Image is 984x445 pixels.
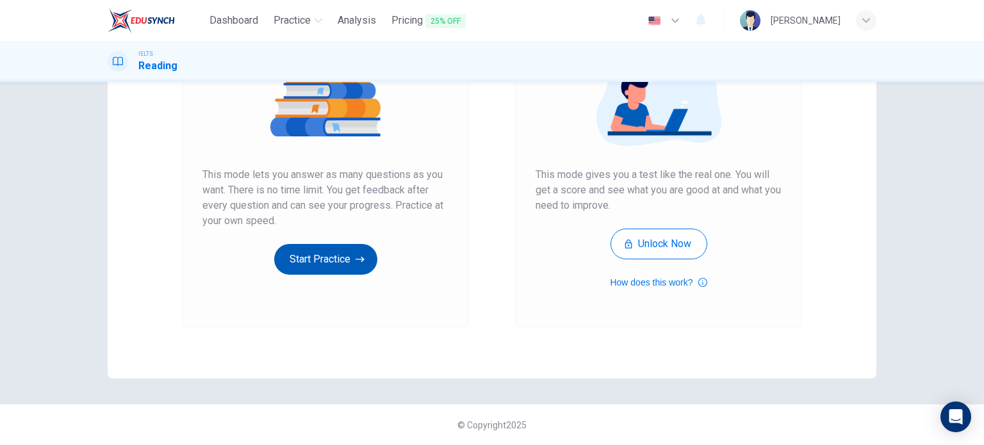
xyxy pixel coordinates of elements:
[332,9,381,33] a: Analysis
[274,244,377,275] button: Start Practice
[202,167,448,229] span: This mode lets you answer as many questions as you want. There is no time limit. You get feedback...
[457,420,527,430] span: © Copyright 2025
[740,10,760,31] img: Profile picture
[646,16,662,26] img: en
[108,8,175,33] img: EduSynch logo
[425,14,466,28] span: 25% OFF
[536,167,782,213] span: This mode gives you a test like the real one. You will get a score and see what you are good at a...
[204,9,263,32] button: Dashboard
[108,8,204,33] a: EduSynch logo
[204,9,263,33] a: Dashboard
[268,9,327,32] button: Practice
[386,9,471,33] button: Pricing25% OFF
[138,58,177,74] h1: Reading
[940,401,971,432] div: Open Intercom Messenger
[138,49,153,58] span: IELTS
[391,13,466,29] span: Pricing
[332,9,381,32] button: Analysis
[771,13,840,28] div: [PERSON_NAME]
[274,13,311,28] span: Practice
[338,13,376,28] span: Analysis
[611,229,707,259] button: Unlock Now
[610,275,707,290] button: How does this work?
[209,13,258,28] span: Dashboard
